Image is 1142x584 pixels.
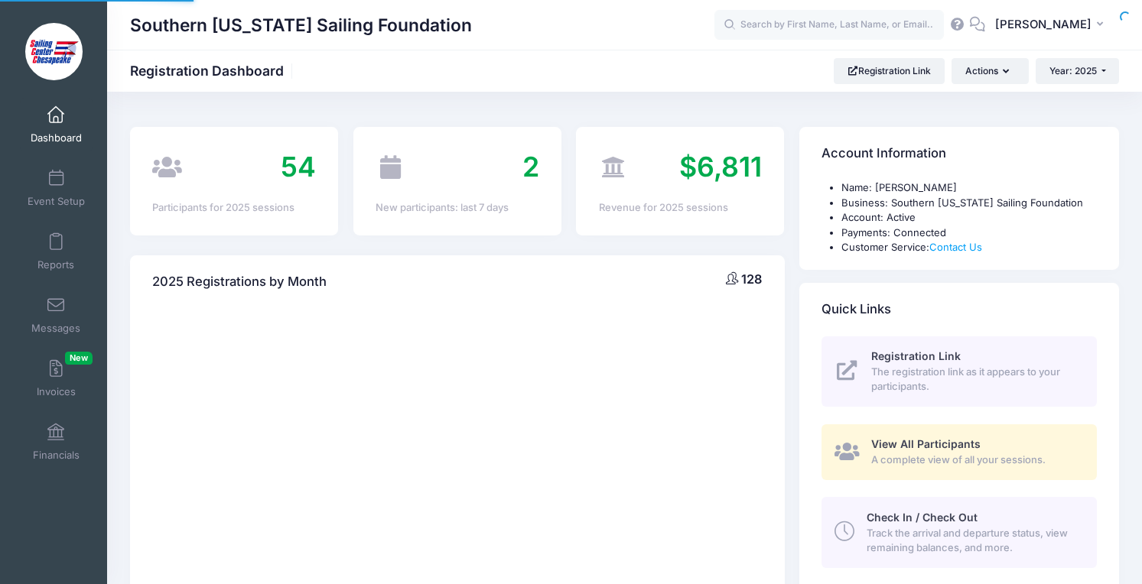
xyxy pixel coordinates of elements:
button: Actions [952,58,1028,84]
a: InvoicesNew [20,352,93,405]
span: 128 [741,271,762,287]
span: Year: 2025 [1049,65,1097,76]
span: Dashboard [31,131,82,144]
input: Search by First Name, Last Name, or Email... [714,10,944,41]
div: New participants: last 7 days [376,200,539,216]
li: Name: [PERSON_NAME] [841,180,1097,196]
h4: 2025 Registrations by Month [152,260,327,303]
a: Registration Link [834,58,945,84]
span: [PERSON_NAME] [995,16,1092,33]
li: Account: Active [841,210,1097,225]
span: Invoices [37,385,76,398]
button: [PERSON_NAME] [985,8,1119,43]
span: New [65,352,93,365]
span: View All Participants [871,437,981,450]
a: View All Participants A complete view of all your sessions. [822,424,1097,480]
span: 54 [281,150,316,183]
h1: Southern [US_STATE] Sailing Foundation [130,8,472,43]
a: Contact Us [929,241,982,253]
button: Year: 2025 [1036,58,1119,84]
div: Revenue for 2025 sessions [599,200,763,216]
h4: Account Information [822,132,946,176]
span: Event Setup [28,195,85,208]
a: Registration Link The registration link as it appears to your participants. [822,336,1097,407]
span: Registration Link [871,349,961,362]
span: A complete view of all your sessions. [871,453,1079,468]
a: Dashboard [20,98,93,151]
span: 2 [522,150,539,183]
li: Customer Service: [841,240,1097,255]
span: Messages [31,322,80,335]
h4: Quick Links [822,287,891,331]
span: The registration link as it appears to your participants. [871,365,1079,394]
li: Business: Southern [US_STATE] Sailing Foundation [841,196,1097,211]
img: Southern Maryland Sailing Foundation [25,23,83,80]
span: Check In / Check Out [867,511,978,524]
a: Check In / Check Out Track the arrival and departure status, view remaining balances, and more. [822,497,1097,567]
a: Financials [20,415,93,469]
span: Reports [37,258,74,271]
div: Participants for 2025 sessions [152,200,316,216]
a: Messages [20,288,93,342]
span: Financials [33,449,80,462]
li: Payments: Connected [841,225,1097,241]
a: Event Setup [20,161,93,215]
a: Reports [20,225,93,278]
span: $6,811 [679,150,762,183]
span: Track the arrival and departure status, view remaining balances, and more. [867,526,1079,556]
h1: Registration Dashboard [130,63,297,79]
